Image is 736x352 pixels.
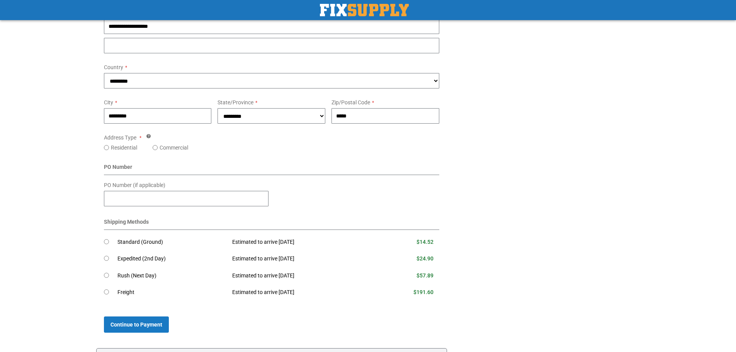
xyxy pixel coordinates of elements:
label: Commercial [160,144,188,151]
td: Estimated to arrive [DATE] [226,250,376,267]
label: Residential [111,144,137,151]
span: $57.89 [416,272,433,279]
span: Continue to Payment [110,321,162,328]
span: $24.90 [416,255,433,262]
td: Estimated to arrive [DATE] [226,284,376,301]
span: Address Type [104,134,136,141]
img: Fix Industrial Supply [320,4,409,16]
button: Continue to Payment [104,316,169,333]
div: PO Number [104,163,440,175]
span: State/Province [218,99,253,105]
td: Freight [117,284,227,301]
td: Standard (Ground) [117,234,227,251]
td: Expedited (2nd Day) [117,250,227,267]
td: Rush (Next Day) [117,267,227,284]
span: $191.60 [413,289,433,295]
span: City [104,99,113,105]
td: Estimated to arrive [DATE] [226,234,376,251]
a: store logo [320,4,409,16]
div: Shipping Methods [104,218,440,230]
td: Estimated to arrive [DATE] [226,267,376,284]
span: PO Number (if applicable) [104,182,165,188]
span: Zip/Postal Code [331,99,370,105]
span: Country [104,64,123,70]
span: $14.52 [416,239,433,245]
